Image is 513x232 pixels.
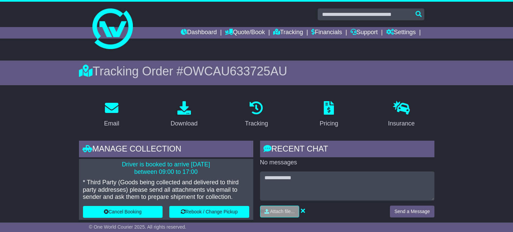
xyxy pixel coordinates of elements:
[311,27,342,39] a: Financials
[273,27,303,39] a: Tracking
[260,159,434,166] p: No messages
[83,179,249,201] p: * Third Party (Goods being collected and delivered to third party addresses) please send all atta...
[181,27,217,39] a: Dashboard
[79,141,253,159] div: Manage collection
[388,119,415,128] div: Insurance
[350,27,378,39] a: Support
[83,161,249,176] p: Driver is booked to arrive [DATE] between 09:00 to 17:00
[171,119,198,128] div: Download
[166,99,202,131] a: Download
[79,64,434,78] div: Tracking Order #
[245,119,268,128] div: Tracking
[99,99,123,131] a: Email
[104,119,119,128] div: Email
[183,64,287,78] span: OWCAU633725AU
[225,27,265,39] a: Quote/Book
[315,99,343,131] a: Pricing
[240,99,272,131] a: Tracking
[386,27,416,39] a: Settings
[260,141,434,159] div: RECENT CHAT
[169,206,249,218] button: Rebook / Change Pickup
[384,99,419,131] a: Insurance
[320,119,338,128] div: Pricing
[390,206,434,217] button: Send a Message
[83,206,163,218] button: Cancel Booking
[89,224,187,230] span: © One World Courier 2025. All rights reserved.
